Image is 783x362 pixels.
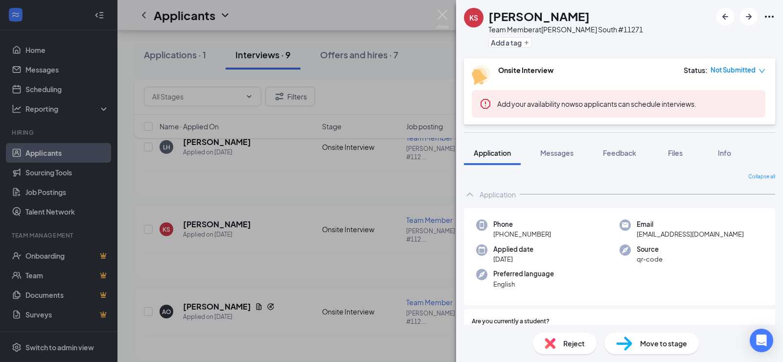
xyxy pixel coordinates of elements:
button: Add your availability now [497,99,575,109]
span: [EMAIL_ADDRESS][DOMAIN_NAME] [637,229,744,239]
span: Files [668,148,683,157]
span: Move to stage [640,338,687,349]
button: PlusAdd a tag [488,37,532,48]
span: English [493,279,554,289]
span: [PHONE_NUMBER] [493,229,551,239]
span: Info [718,148,731,157]
span: qr-code [637,254,663,264]
div: Status : [684,65,708,75]
span: Application [474,148,511,157]
span: Preferred language [493,269,554,279]
span: down [759,68,765,74]
b: Onsite Interview [498,66,553,74]
div: Open Intercom Messenger [750,329,773,352]
span: Not Submitted [711,65,756,75]
div: Team Member at [PERSON_NAME] South #11271 [488,24,643,34]
span: Messages [540,148,574,157]
span: Collapse all [748,173,775,181]
svg: Error [480,98,491,110]
span: Feedback [603,148,636,157]
span: Phone [493,219,551,229]
span: Email [637,219,744,229]
span: [DATE] [493,254,533,264]
div: KS [469,13,478,23]
svg: Plus [524,40,530,46]
h1: [PERSON_NAME] [488,8,590,24]
svg: ArrowLeftNew [719,11,731,23]
span: Applied date [493,244,533,254]
div: Application [480,190,516,199]
button: ArrowLeftNew [716,8,734,25]
svg: ArrowRight [743,11,755,23]
span: so applicants can schedule interviews. [497,99,696,108]
span: Reject [563,338,585,349]
span: Are you currently a student? [472,317,550,326]
button: ArrowRight [740,8,758,25]
span: Source [637,244,663,254]
svg: ChevronUp [464,189,476,200]
svg: Ellipses [763,11,775,23]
